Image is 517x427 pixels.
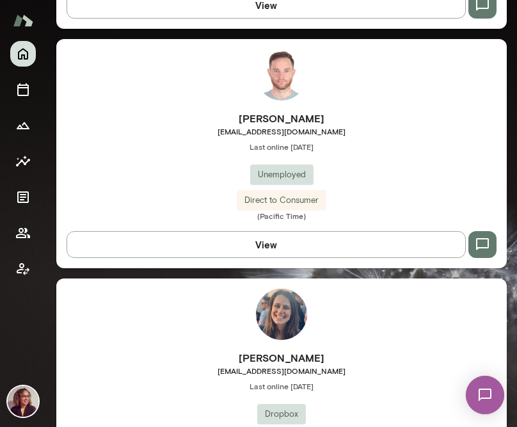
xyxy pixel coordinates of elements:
[10,41,36,67] button: Home
[56,381,507,391] span: Last online [DATE]
[250,168,314,181] span: Unemployed
[257,408,306,421] span: Dropbox
[10,77,36,102] button: Sessions
[56,111,507,126] h6: [PERSON_NAME]
[8,386,38,417] img: Safaa Khairalla
[10,149,36,174] button: Insights
[10,113,36,138] button: Growth Plan
[13,8,33,33] img: Mento
[56,126,507,136] span: [EMAIL_ADDRESS][DOMAIN_NAME]
[237,194,326,207] span: Direct to Consumer
[10,220,36,246] button: Members
[10,184,36,210] button: Documents
[10,256,36,282] button: Client app
[56,211,507,221] span: (Pacific Time)
[256,49,307,101] img: Tomas Guevara
[56,366,507,376] span: [EMAIL_ADDRESS][DOMAIN_NAME]
[67,231,466,258] button: View
[56,350,507,366] h6: [PERSON_NAME]
[56,141,507,152] span: Last online [DATE]
[256,289,307,340] img: Mila Richman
